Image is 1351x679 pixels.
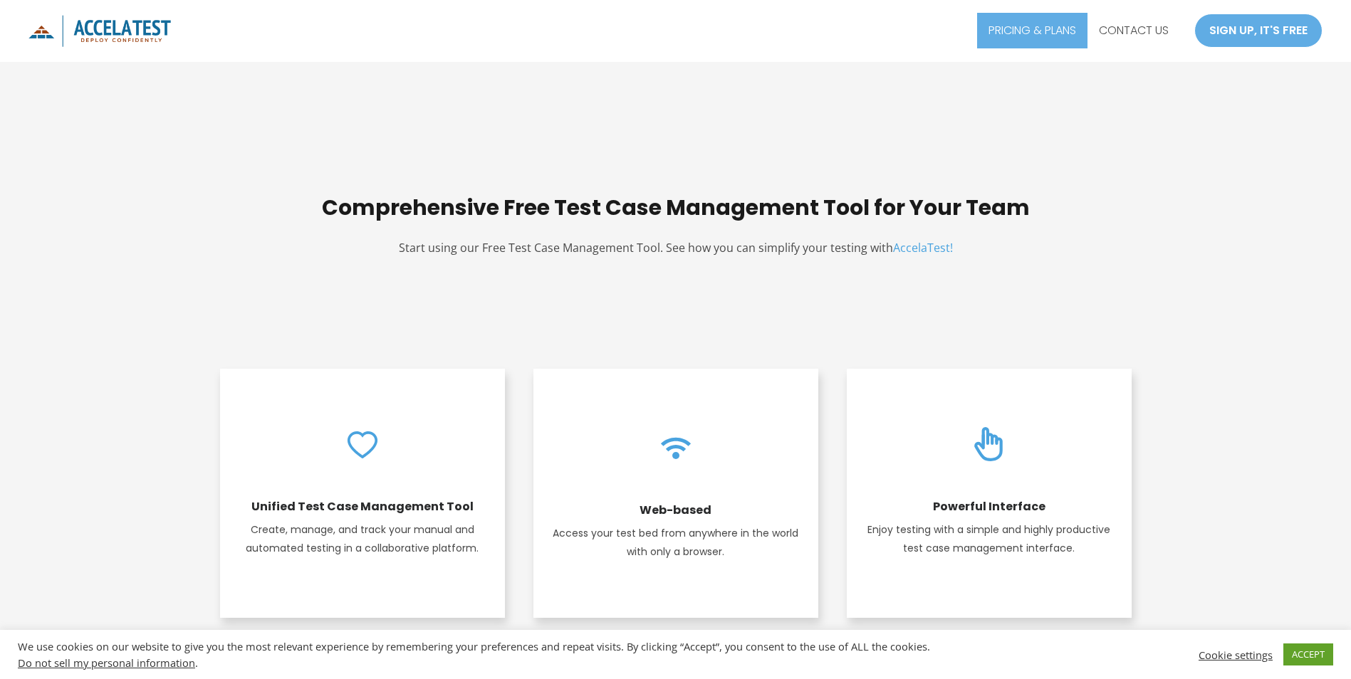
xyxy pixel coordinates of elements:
[548,524,804,561] p: Access your test bed from anywhere in the world with only a browser.
[861,520,1117,557] p: Enjoy testing with a simple and highly productive test case management interface.
[18,656,939,669] div: .
[28,15,171,47] img: icon
[904,13,1180,48] nav: Site Navigation
[977,13,1087,48] a: PRICING & PLANS
[1194,14,1323,48] a: SIGN UP, IT'S FREE
[234,520,491,557] p: Create, manage, and track your manual and automated testing in a collaborative platform.
[933,498,1045,515] strong: Powerful Interface
[18,640,939,669] div: We use cookies on our website to give you the most relevant experience by remembering your prefer...
[1199,648,1273,661] a: Cookie settings
[893,240,953,256] a: AccelaTest!
[322,192,1030,223] strong: Comprehensive Free Test Case Management Tool for Your Team
[904,13,977,48] a: FEATURES
[1283,643,1333,665] a: ACCEPT
[18,656,195,670] a: Do not sell my personal information
[28,22,171,38] a: AccelaTest
[640,502,711,518] strong: Web-based
[1087,13,1180,48] a: CONTACT US
[251,498,474,515] strong: Unified Test Case Management Tool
